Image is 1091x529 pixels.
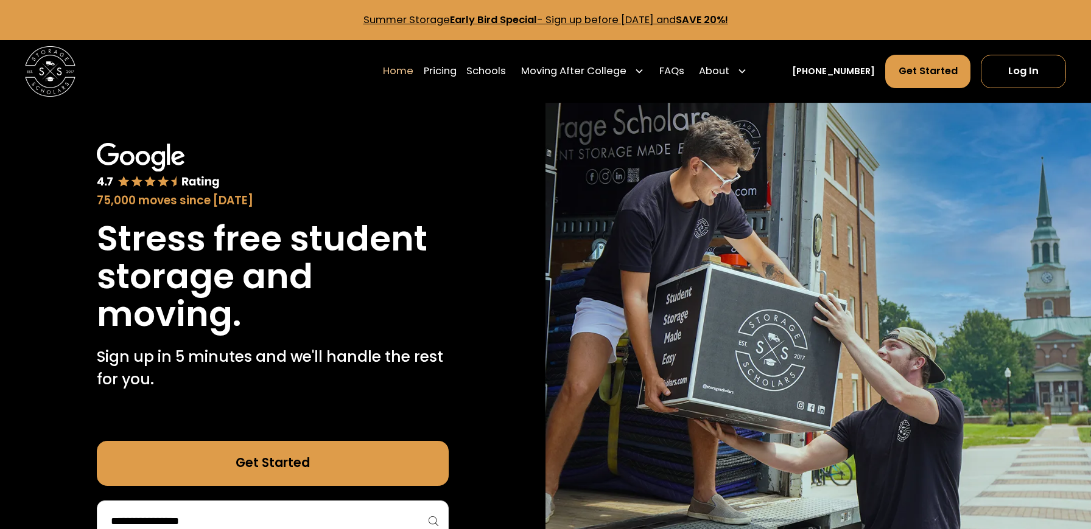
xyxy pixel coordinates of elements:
[363,13,728,27] a: Summer StorageEarly Bird Special- Sign up before [DATE] andSAVE 20%!
[97,220,448,333] h1: Stress free student storage and moving.
[676,13,728,27] strong: SAVE 20%!
[450,13,537,27] strong: Early Bird Special
[97,345,448,390] p: Sign up in 5 minutes and we'll handle the rest for you.
[97,441,448,486] a: Get Started
[424,54,457,89] a: Pricing
[25,46,75,96] a: home
[516,54,649,89] div: Moving After College
[97,192,448,209] div: 75,000 moves since [DATE]
[97,143,220,190] img: Google 4.7 star rating
[885,55,970,89] a: Get Started
[383,54,413,89] a: Home
[521,64,626,79] div: Moving After College
[25,46,75,96] img: Storage Scholars main logo
[694,54,752,89] div: About
[699,64,729,79] div: About
[981,55,1066,89] a: Log In
[466,54,506,89] a: Schools
[792,65,875,78] a: [PHONE_NUMBER]
[659,54,684,89] a: FAQs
